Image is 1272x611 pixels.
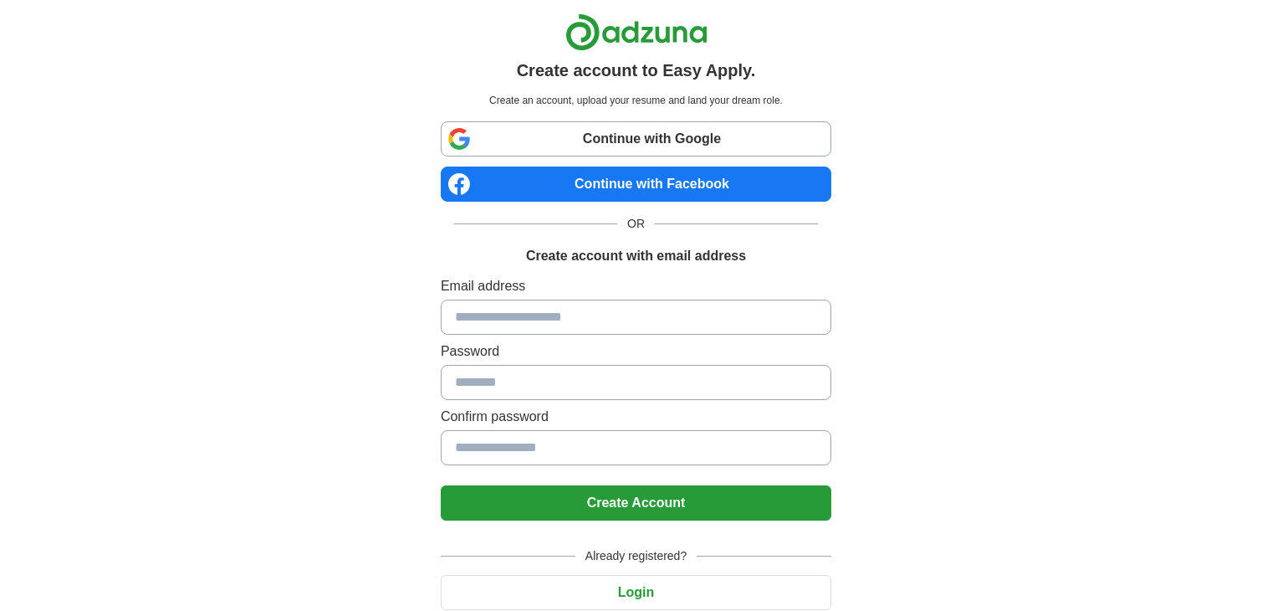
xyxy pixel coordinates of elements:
a: Login [441,585,831,599]
a: Continue with Google [441,121,831,157]
label: Confirm password [441,407,831,427]
span: OR [617,215,655,233]
button: Login [441,575,831,610]
h1: Create account with email address [526,246,746,266]
span: Already registered? [575,547,697,565]
button: Create Account [441,485,831,521]
p: Create an account, upload your resume and land your dream role. [444,93,828,108]
label: Password [441,341,831,362]
a: Continue with Facebook [441,167,831,202]
img: Adzuna logo [565,13,708,51]
h1: Create account to Easy Apply. [517,58,756,83]
label: Email address [441,276,831,296]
